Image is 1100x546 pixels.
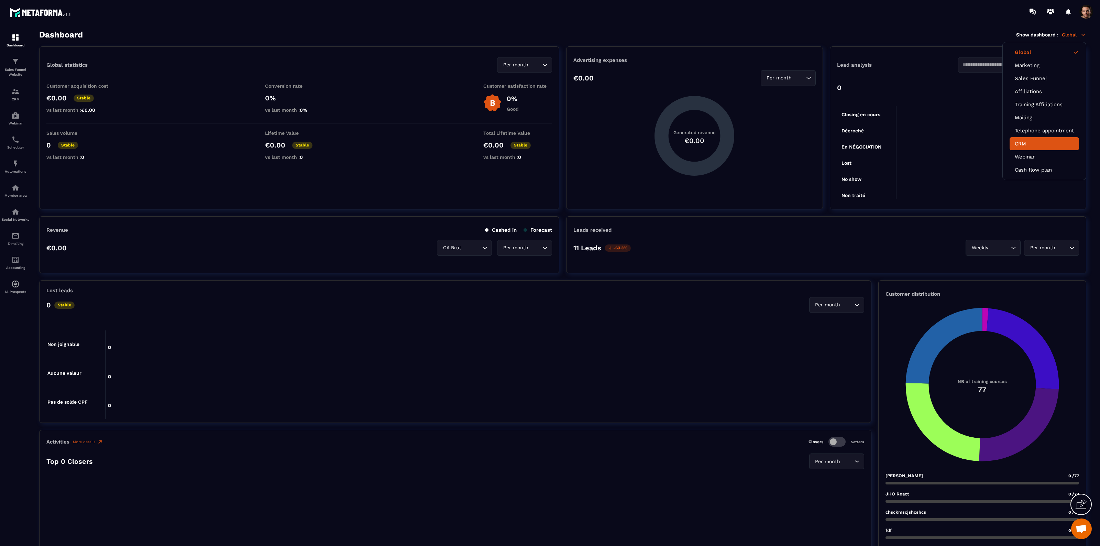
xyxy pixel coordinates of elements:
[2,97,29,101] p: CRM
[1015,154,1074,160] a: Webinar
[841,176,862,182] tspan: No show
[573,227,612,233] p: Leads received
[483,83,552,89] p: Customer satisfaction rate
[841,144,881,150] tspan: En NÉGOCIATION
[2,266,29,270] p: Accounting
[837,62,958,68] p: Lead analysis
[1015,101,1074,108] a: Training Affiliations
[437,240,492,256] div: Search for option
[46,301,51,309] p: 0
[265,141,285,149] p: €0.00
[1068,510,1079,515] span: 0 /77
[300,154,303,160] span: 0
[841,193,865,198] tspan: Non traité
[265,107,334,113] p: vs last month :
[841,128,864,133] tspan: Décroché
[1028,244,1057,252] span: Per month
[463,244,481,252] input: Search for option
[530,244,541,252] input: Search for option
[58,142,78,149] p: Stable
[483,141,504,149] p: €0.00
[441,244,463,252] span: CA Brut
[502,61,530,69] span: Per month
[265,94,334,102] p: 0%
[1071,518,1092,539] div: Mở cuộc trò chuyện
[573,57,815,63] p: Advertising expenses
[765,74,793,82] span: Per month
[497,57,552,73] div: Search for option
[530,61,541,69] input: Search for option
[11,256,20,264] img: accountant
[885,291,1079,297] p: Customer distribution
[485,227,517,233] p: Cashed in
[809,297,864,313] div: Search for option
[1015,141,1074,147] a: CRM
[46,154,115,160] p: vs last month :
[2,52,29,82] a: formationformationSales Funnel Website
[2,43,29,47] p: Dashboard
[1015,75,1074,81] a: Sales Funnel
[524,227,552,233] p: Forecast
[265,83,334,89] p: Conversion rate
[966,240,1021,256] div: Search for option
[11,208,20,216] img: social-network
[837,84,841,92] p: 0
[507,106,519,112] p: Good
[1015,114,1074,121] a: Mailing
[814,458,842,466] span: Per month
[510,142,531,149] p: Stable
[841,112,880,118] tspan: Closing en cours
[1015,88,1074,95] a: Affiliations
[73,439,103,445] a: More details
[11,87,20,96] img: formation
[497,240,552,256] div: Search for option
[11,184,20,192] img: automations
[97,439,103,445] img: narrow-up-right-o.6b7c60e2.svg
[885,491,909,496] p: JHO React
[11,111,20,120] img: automations
[39,30,83,40] h3: Dashboard
[2,203,29,227] a: social-networksocial-networkSocial Networks
[46,107,115,113] p: vs last month :
[46,83,115,89] p: Customer acquisition cost
[2,194,29,197] p: Member area
[962,61,1068,69] input: Search for option
[573,244,601,252] p: 11 Leads
[46,94,67,102] p: €0.00
[842,301,853,309] input: Search for option
[74,95,94,102] p: Stable
[11,232,20,240] img: email
[518,154,521,160] span: 0
[1057,244,1068,252] input: Search for option
[47,341,79,347] tspan: Non joignable
[300,107,307,113] span: 0%
[1015,128,1074,134] a: Telephone appointment
[47,399,88,405] tspan: Pas de solde CPF
[46,287,73,294] p: Lost leads
[842,458,853,466] input: Search for option
[2,67,29,77] p: Sales Funnel Website
[1068,492,1079,496] span: 0 /77
[2,82,29,106] a: formationformationCRM
[1068,528,1079,533] span: 0 /77
[573,74,594,82] p: €0.00
[46,62,88,68] p: Global statistics
[851,440,864,444] p: Setters
[2,145,29,149] p: Scheduler
[808,439,823,444] p: Closers
[2,218,29,221] p: Social Networks
[11,280,20,288] img: automations
[1068,473,1079,478] span: 0 /77
[2,121,29,125] p: Webinar
[2,242,29,245] p: E-mailing
[885,510,926,515] p: chsckmscjshcshcs
[793,74,804,82] input: Search for option
[814,301,842,309] span: Per month
[958,57,1079,73] div: Search for option
[11,57,20,66] img: formation
[46,457,93,466] p: Top 0 Closers
[841,160,851,166] tspan: Lost
[809,454,864,469] div: Search for option
[2,178,29,203] a: automationsautomationsMember area
[54,302,75,309] p: Stable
